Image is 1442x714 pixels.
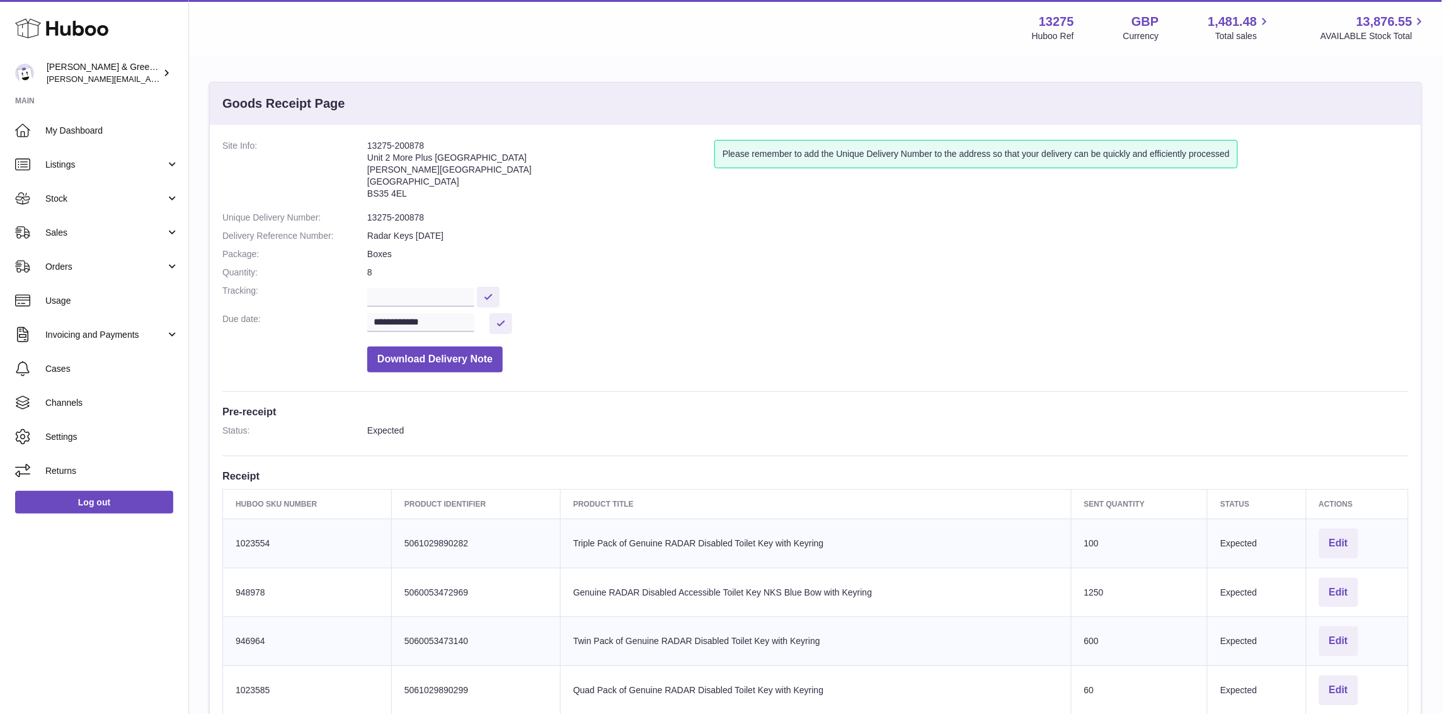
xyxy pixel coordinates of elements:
td: 1023554 [223,519,392,568]
td: 5060053473140 [391,617,560,666]
span: AVAILABLE Stock Total [1320,30,1427,42]
dt: Package: [222,248,367,260]
button: Edit [1319,578,1358,607]
dt: Due date: [222,313,367,334]
dt: Status: [222,425,367,437]
div: [PERSON_NAME] & Green Ltd [47,61,160,85]
a: 13,876.55 AVAILABLE Stock Total [1320,13,1427,42]
th: Actions [1306,489,1408,519]
button: Download Delivery Note [367,347,503,372]
td: Twin Pack of Genuine RADAR Disabled Toilet Key with Keyring [560,617,1071,666]
dt: Quantity: [222,267,367,279]
th: Product Identifier [391,489,560,519]
span: Orders [45,261,166,273]
td: 1250 [1071,568,1208,617]
td: Expected [1208,617,1306,666]
dt: Unique Delivery Number: [222,212,367,224]
dt: Site Info: [222,140,367,205]
span: [PERSON_NAME][EMAIL_ADDRESS][DOMAIN_NAME] [47,74,253,84]
td: Genuine RADAR Disabled Accessible Toilet Key NKS Blue Bow with Keyring [560,568,1071,617]
td: Expected [1208,519,1306,568]
dt: Delivery Reference Number: [222,230,367,242]
td: 5060053472969 [391,568,560,617]
td: 100 [1071,519,1208,568]
h3: Goods Receipt Page [222,95,345,112]
span: Usage [45,295,179,307]
strong: 13275 [1039,13,1074,30]
span: 1,481.48 [1208,13,1257,30]
h3: Receipt [222,469,1409,483]
span: My Dashboard [45,125,179,137]
span: Stock [45,193,166,205]
td: Expected [1208,568,1306,617]
dd: Boxes [367,248,1409,260]
td: 600 [1071,617,1208,666]
span: 13,876.55 [1356,13,1412,30]
th: Product title [560,489,1071,519]
span: Returns [45,465,179,477]
td: 948978 [223,568,392,617]
h3: Pre-receipt [222,405,1409,418]
span: Settings [45,431,179,443]
dd: 13275-200878 [367,212,1409,224]
dd: Radar Keys [DATE] [367,230,1409,242]
strong: GBP [1131,13,1159,30]
div: Please remember to add the Unique Delivery Number to the address so that your delivery can be qui... [714,140,1238,168]
button: Edit [1319,529,1358,558]
th: Huboo SKU Number [223,489,392,519]
dd: Expected [367,425,1409,437]
span: Sales [45,227,166,239]
a: 1,481.48 Total sales [1208,13,1272,42]
span: Invoicing and Payments [45,329,166,341]
td: Triple Pack of Genuine RADAR Disabled Toilet Key with Keyring [560,519,1071,568]
address: 13275-200878 Unit 2 More Plus [GEOGRAPHIC_DATA] [PERSON_NAME][GEOGRAPHIC_DATA] [GEOGRAPHIC_DATA] ... [367,140,714,205]
div: Currency [1123,30,1159,42]
dd: 8 [367,267,1409,279]
span: Channels [45,397,179,409]
span: Total sales [1215,30,1271,42]
th: Status [1208,489,1306,519]
a: Log out [15,491,173,514]
th: Sent Quantity [1071,489,1208,519]
span: Listings [45,159,166,171]
td: 946964 [223,617,392,666]
button: Edit [1319,676,1358,705]
dt: Tracking: [222,285,367,307]
img: ellen@bluebadgecompany.co.uk [15,64,34,83]
td: 5061029890282 [391,519,560,568]
div: Huboo Ref [1032,30,1074,42]
button: Edit [1319,626,1358,656]
span: Cases [45,363,179,375]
